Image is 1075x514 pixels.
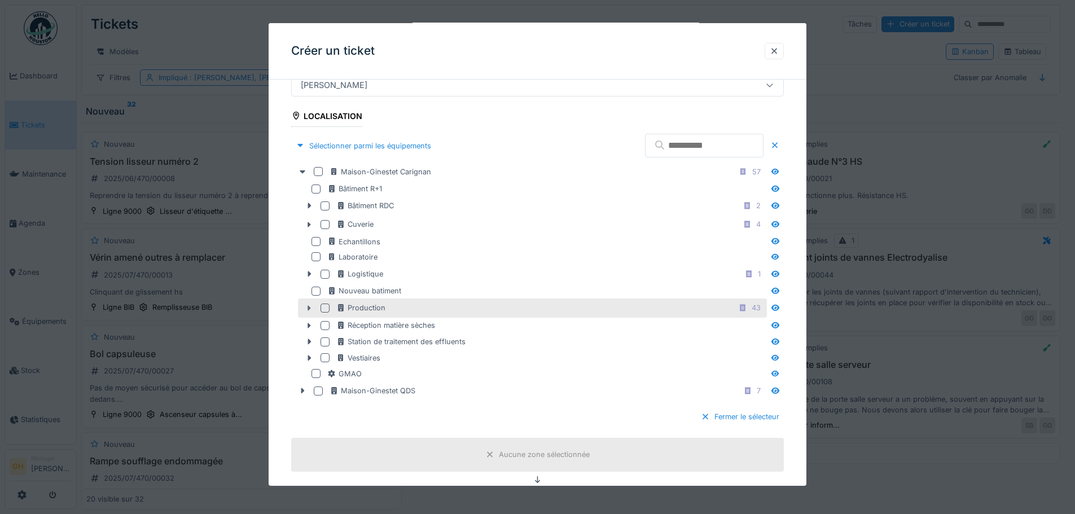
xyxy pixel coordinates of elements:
[336,336,466,347] div: Station de traitement des effluents
[336,269,383,279] div: Logistique
[756,200,761,211] div: 2
[291,44,375,58] h3: Créer un ticket
[291,138,436,153] div: Sélectionner parmi les équipements
[296,79,372,91] div: [PERSON_NAME]
[336,353,380,363] div: Vestiaires
[336,219,374,230] div: Cuverie
[336,320,435,331] div: Réception matière sèches
[330,166,431,177] div: Maison-Ginestet Carignan
[291,108,362,127] div: Localisation
[758,269,761,279] div: 1
[696,409,784,424] div: Fermer le sélecteur
[330,385,415,396] div: Maison-Ginestet QDS
[327,236,380,247] div: Echantillons
[327,183,382,194] div: Bâtiment R+1
[327,368,362,379] div: GMAO
[757,385,761,396] div: 7
[327,252,378,262] div: Laboratoire
[499,449,590,460] div: Aucune zone sélectionnée
[327,285,401,296] div: Nouveau batiment
[752,302,761,313] div: 43
[336,302,385,313] div: Production
[756,219,761,230] div: 4
[336,200,394,211] div: Bâtiment RDC
[752,166,761,177] div: 57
